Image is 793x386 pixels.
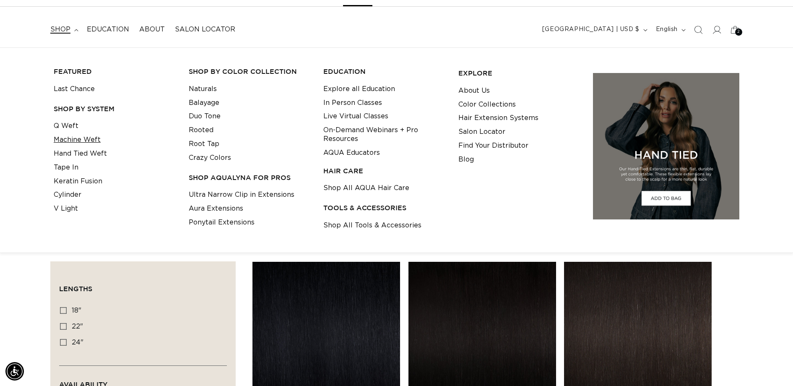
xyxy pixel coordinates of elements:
a: Blog [458,153,474,167]
a: Balayage [189,96,219,110]
button: [GEOGRAPHIC_DATA] | USD $ [537,22,651,38]
a: Live Virtual Classes [323,110,388,123]
a: Salon Locator [170,20,240,39]
a: Root Tap [189,137,219,151]
a: On-Demand Webinars + Pro Resources [323,123,445,146]
a: Hair Extension Systems [458,111,538,125]
span: 2 [737,29,740,36]
h3: Shop AquaLyna for Pros [189,173,311,182]
iframe: Chat Widget [751,346,793,386]
h3: EXPLORE [458,69,580,78]
a: Ultra Narrow Clip in Extensions [189,188,294,202]
span: English [656,25,678,34]
h3: FEATURED [54,67,176,76]
a: Duo Tone [189,110,221,123]
h3: EDUCATION [323,67,445,76]
span: 22" [72,323,83,330]
a: Tape In [54,161,78,175]
a: Cylinder [54,188,81,202]
a: V Light [54,202,78,216]
span: About [139,25,165,34]
summary: shop [45,20,82,39]
a: Salon Locator [458,125,505,139]
span: [GEOGRAPHIC_DATA] | USD $ [542,25,640,34]
h3: Shop by Color Collection [189,67,311,76]
a: In Person Classes [323,96,382,110]
a: Explore all Education [323,82,395,96]
a: Ponytail Extensions [189,216,255,230]
a: Education [82,20,134,39]
summary: Lengths (0 selected) [59,270,227,300]
h3: SHOP BY SYSTEM [54,104,176,113]
div: Accessibility Menu [5,362,24,381]
a: AQUA Educators [323,146,380,160]
a: Shop All AQUA Hair Care [323,181,409,195]
button: English [651,22,689,38]
a: About Us [458,84,490,98]
a: Shop All Tools & Accessories [323,219,421,232]
span: 18" [72,307,81,314]
a: Naturals [189,82,217,96]
h3: TOOLS & ACCESSORIES [323,203,445,212]
span: 24" [72,339,83,346]
a: Q Weft [54,119,78,133]
a: Aura Extensions [189,202,243,216]
a: Find Your Distributor [458,139,528,153]
h3: HAIR CARE [323,167,445,175]
a: Hand Tied Weft [54,147,107,161]
a: Crazy Colors [189,151,231,165]
a: Keratin Fusion [54,175,102,188]
span: Education [87,25,129,34]
a: Color Collections [458,98,516,112]
a: Machine Weft [54,133,101,147]
a: Rooted [189,123,213,137]
a: Last Chance [54,82,95,96]
span: shop [50,25,70,34]
span: Salon Locator [175,25,235,34]
a: About [134,20,170,39]
summary: Search [689,21,707,39]
span: Lengths [59,285,92,292]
